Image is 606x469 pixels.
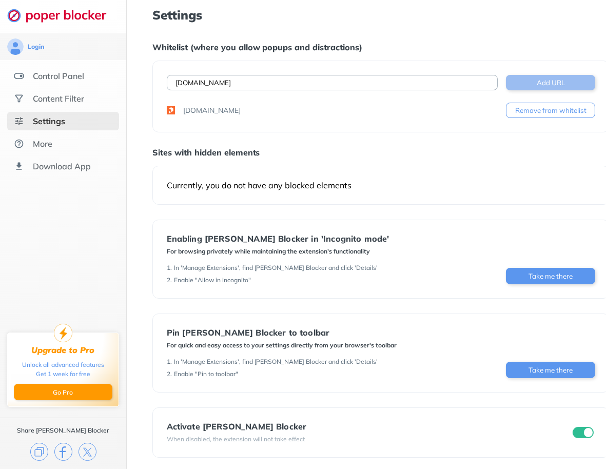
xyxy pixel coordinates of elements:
[167,247,389,256] div: For browsing privately while maintaining the extension's functionality
[167,106,175,114] img: favicons
[167,234,389,243] div: Enabling [PERSON_NAME] Blocker in 'Incognito mode'
[183,105,241,115] div: [DOMAIN_NAME]
[54,324,72,342] img: upgrade-to-pro.svg
[167,422,307,431] div: Activate [PERSON_NAME] Blocker
[22,360,104,369] div: Unlock all advanced features
[174,264,378,272] div: In 'Manage Extensions', find [PERSON_NAME] Blocker and click 'Details'
[167,264,172,272] div: 1 .
[14,71,24,81] img: features.svg
[17,426,109,435] div: Share [PERSON_NAME] Blocker
[167,328,397,337] div: Pin [PERSON_NAME] Blocker to toolbar
[33,93,84,104] div: Content Filter
[14,384,112,400] button: Go Pro
[36,369,90,379] div: Get 1 week for free
[174,276,251,284] div: Enable "Allow in incognito"
[79,443,96,461] img: x.svg
[167,435,307,443] div: When disabled, the extension will not take effect
[7,38,24,55] img: avatar.svg
[167,75,498,90] input: Example: twitter.com
[28,43,44,51] div: Login
[167,341,397,349] div: For quick and easy access to your settings directly from your browser's toolbar
[14,139,24,149] img: about.svg
[32,345,95,355] div: Upgrade to Pro
[14,93,24,104] img: social.svg
[7,8,118,23] img: logo-webpage.svg
[30,443,48,461] img: copy.svg
[33,71,84,81] div: Control Panel
[506,268,595,284] button: Take me there
[174,370,238,378] div: Enable "Pin to toolbar"
[167,358,172,366] div: 1 .
[167,180,596,190] div: Currently, you do not have any blocked elements
[506,103,595,118] button: Remove from whitelist
[14,116,24,126] img: settings-selected.svg
[506,75,595,90] button: Add URL
[174,358,378,366] div: In 'Manage Extensions', find [PERSON_NAME] Blocker and click 'Details'
[54,443,72,461] img: facebook.svg
[33,161,91,171] div: Download App
[167,370,172,378] div: 2 .
[14,161,24,171] img: download-app.svg
[33,116,65,126] div: Settings
[33,139,52,149] div: More
[506,362,595,378] button: Take me there
[167,276,172,284] div: 2 .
